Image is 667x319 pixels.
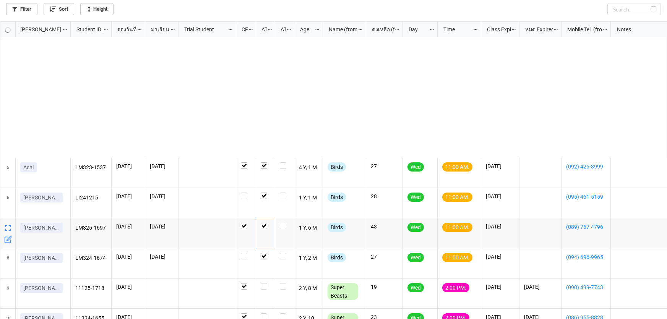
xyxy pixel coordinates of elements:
p: [PERSON_NAME] [23,284,60,292]
span: 9 [7,279,9,308]
div: [PERSON_NAME] Name [16,25,62,34]
div: grid [0,22,71,37]
div: ATK [276,25,287,34]
div: Name (from Class) [324,25,358,34]
span: 8 [7,248,9,278]
a: Height [80,3,114,15]
div: มาเรียน [146,25,170,34]
div: Day [404,25,429,34]
div: จองวันที่ [113,25,137,34]
div: Trial Student [180,25,227,34]
span: 5 [7,158,9,188]
div: หมด Expired date (from [PERSON_NAME] Name) [521,25,553,34]
a: Filter [6,3,37,15]
p: [PERSON_NAME] [23,194,60,201]
p: [PERSON_NAME] [23,224,60,232]
div: คงเหลือ (from Nick Name) [367,25,394,34]
input: Search... [607,3,661,15]
div: Class Expiration [482,25,511,34]
p: [PERSON_NAME]ปู [23,254,60,262]
div: CF [237,25,248,34]
div: Time [439,25,473,34]
div: ATT [257,25,268,34]
p: Achi [23,164,34,171]
div: Student ID (from [PERSON_NAME] Name) [72,25,103,34]
div: Mobile Tel. (from Nick Name) [563,25,602,34]
div: Age [295,25,315,34]
span: 6 [7,188,9,218]
a: Sort [44,3,74,15]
